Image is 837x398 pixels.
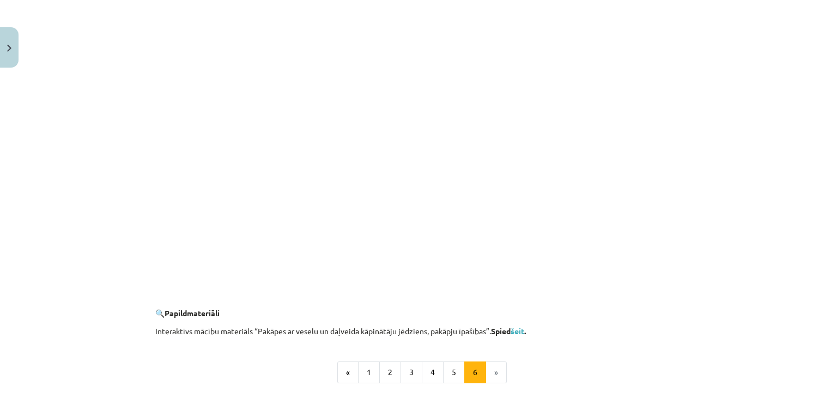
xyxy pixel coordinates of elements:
[379,361,401,383] button: 2
[155,307,682,319] p: 🔍
[491,326,526,336] b: Spied .
[401,361,422,383] button: 3
[155,361,682,383] nav: Page navigation example
[443,361,465,383] button: 5
[155,325,682,337] p: Interaktīvs mācību materiāls “Pakāpes ar veselu un daļveida kāpinātāju jēdziens, pakāpju īpašības”.
[464,361,486,383] button: 6
[337,361,359,383] button: «
[7,45,11,52] img: icon-close-lesson-0947bae3869378f0d4975bcd49f059093ad1ed9edebbc8119c70593378902aed.svg
[511,326,524,336] a: šeit
[358,361,380,383] button: 1
[422,361,444,383] button: 4
[165,308,220,318] b: Papildmateriāli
